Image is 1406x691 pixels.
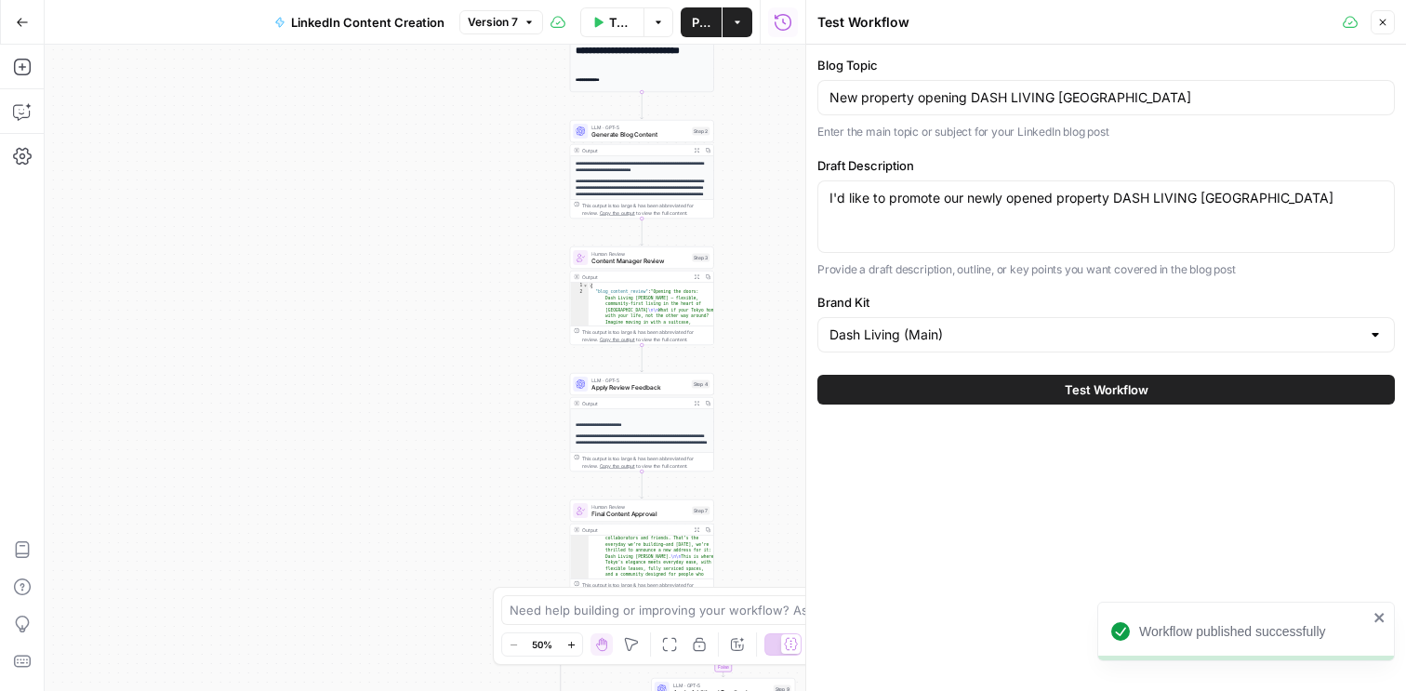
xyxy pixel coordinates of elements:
[673,682,770,689] span: LLM · GPT-5
[692,13,710,32] span: Publish
[583,283,589,289] span: Toggle code folding, rows 1 through 3
[582,328,710,343] div: This output is too large & has been abbreviated for review. to view the full content.
[692,127,710,136] div: Step 2
[591,383,688,392] span: Apply Review Feedback
[582,273,688,281] div: Output
[459,10,543,34] button: Version 7
[641,92,643,119] g: Edge from step_1 to step_2
[582,147,688,154] div: Output
[591,510,688,519] span: Final Content Approval
[582,400,688,407] div: Output
[1065,380,1148,399] span: Test Workflow
[582,455,710,470] div: This output is too large & has been abbreviated for review. to view the full content.
[817,56,1395,74] label: Blog Topic
[570,246,714,345] div: Human ReviewContent Manager ReviewStep 3Output{ "blog_content_review":"Opening the doors: Dash Li...
[692,254,710,262] div: Step 3
[263,7,456,37] button: LinkedIn Content Creation
[609,13,633,32] span: Test Data
[591,377,688,384] span: LLM · GPT-5
[641,345,643,372] g: Edge from step_3 to step_4
[582,526,688,534] div: Output
[468,14,518,31] span: Version 7
[1139,622,1368,641] div: Workflow published successfully
[591,257,688,266] span: Content Manager Review
[600,210,635,216] span: Copy the output
[591,503,688,511] span: Human Review
[600,337,635,342] span: Copy the output
[641,472,643,498] g: Edge from step_4 to step_7
[582,581,710,596] div: This output is too large & has been abbreviated for review. to view the full content.
[580,7,644,37] button: Test Data
[642,648,724,677] g: Edge from step_8 to step_9
[291,13,444,32] span: LinkedIn Content Creation
[591,130,688,140] span: Generate Blog Content
[532,637,552,652] span: 50%
[817,375,1395,405] button: Test Workflow
[591,250,688,258] span: Human Review
[600,463,635,469] span: Copy the output
[591,124,688,131] span: LLM · GPT-5
[817,156,1395,175] label: Draft Description
[817,123,1395,141] p: Enter the main topic or subject for your LinkedIn blog post
[692,380,710,389] div: Step 4
[582,202,710,217] div: This output is too large & has been abbreviated for review. to view the full content.
[817,260,1395,279] p: Provide a draft description, outline, or key points you want covered in the blog post
[681,7,722,37] button: Publish
[692,507,710,515] div: Step 7
[570,283,589,289] div: 1
[1373,610,1386,625] button: close
[829,189,1383,207] textarea: I'd like to promote our newly opened property DASH LIVING [GEOGRAPHIC_DATA]
[829,88,1383,107] input: e.g., "AI in Content Marketing"
[829,326,1360,344] input: Dash Living (Main)
[817,293,1395,312] label: Brand Kit
[570,499,714,598] div: Human ReviewFinal Content ApprovalStep 7Output collaborators and friends. That’s the everyday we’...
[641,219,643,246] g: Edge from step_2 to step_3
